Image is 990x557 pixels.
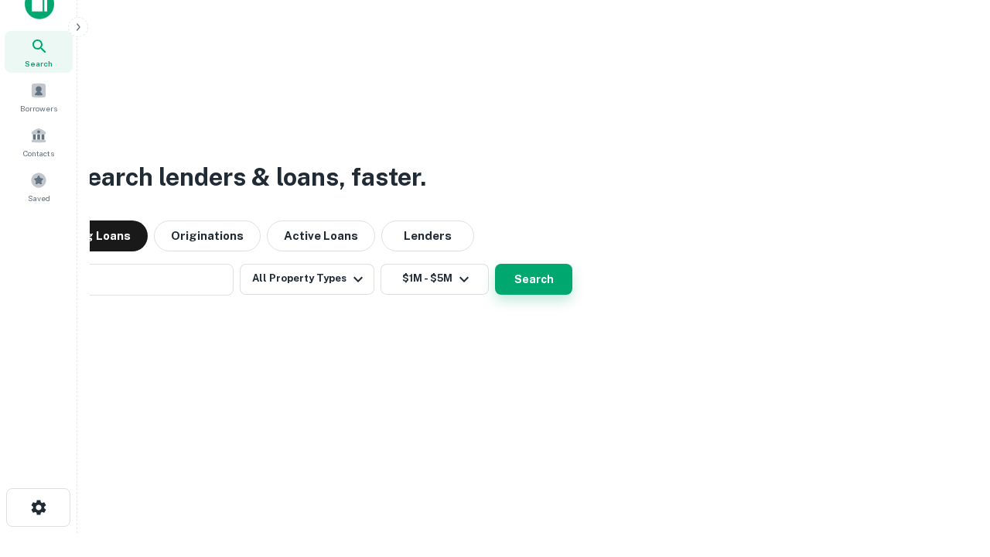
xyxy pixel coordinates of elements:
[495,264,572,295] button: Search
[5,76,73,118] a: Borrowers
[913,433,990,507] iframe: Chat Widget
[154,220,261,251] button: Originations
[28,192,50,204] span: Saved
[25,57,53,70] span: Search
[5,166,73,207] a: Saved
[5,31,73,73] a: Search
[381,264,489,295] button: $1M - $5M
[5,121,73,162] a: Contacts
[240,264,374,295] button: All Property Types
[23,147,54,159] span: Contacts
[70,159,426,196] h3: Search lenders & loans, faster.
[267,220,375,251] button: Active Loans
[381,220,474,251] button: Lenders
[20,102,57,114] span: Borrowers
